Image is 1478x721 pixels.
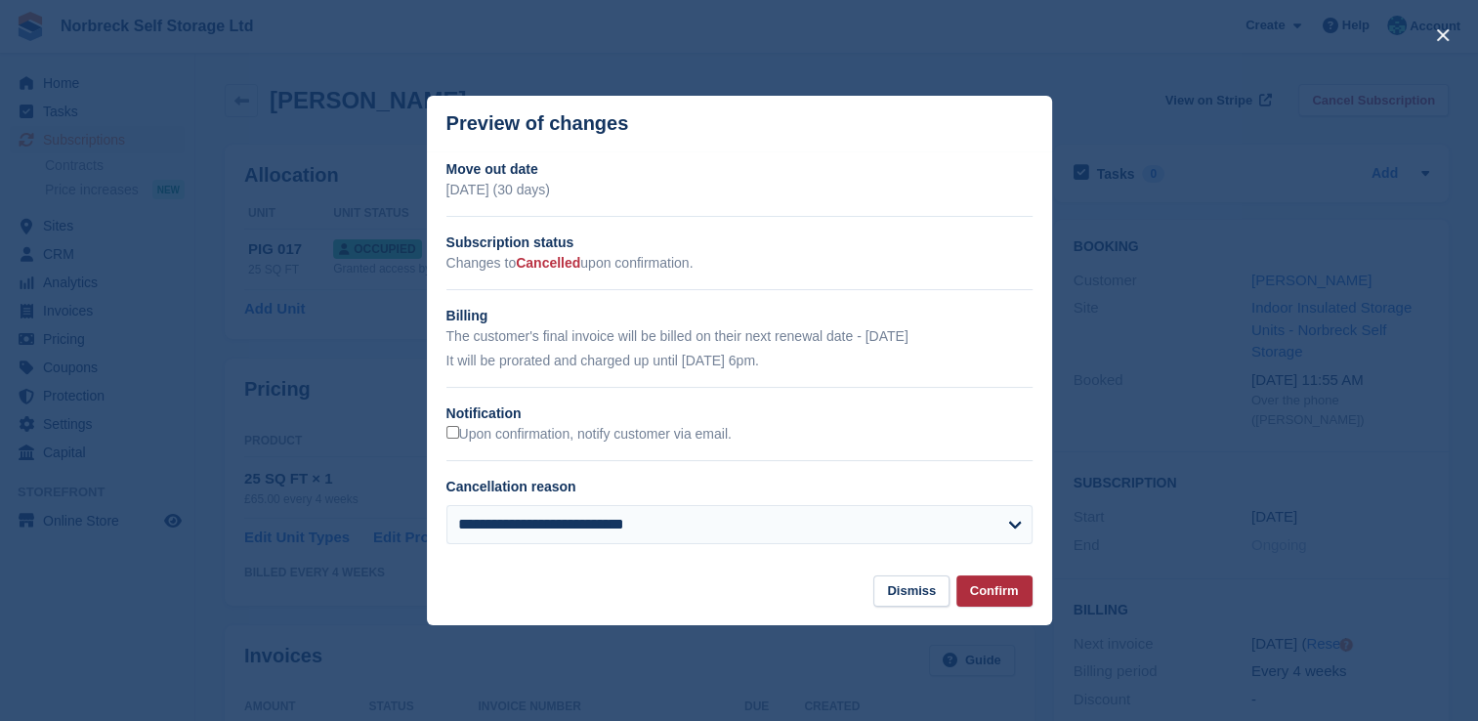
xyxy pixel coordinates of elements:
[446,351,1033,371] p: It will be prorated and charged up until [DATE] 6pm.
[873,575,950,608] button: Dismiss
[516,255,580,271] span: Cancelled
[446,426,732,444] label: Upon confirmation, notify customer via email.
[446,403,1033,424] h2: Notification
[446,180,1033,200] p: [DATE] (30 days)
[446,306,1033,326] h2: Billing
[446,479,576,494] label: Cancellation reason
[446,112,629,135] p: Preview of changes
[446,426,459,439] input: Upon confirmation, notify customer via email.
[446,233,1033,253] h2: Subscription status
[446,253,1033,274] p: Changes to upon confirmation.
[1427,20,1458,51] button: close
[446,326,1033,347] p: The customer's final invoice will be billed on their next renewal date - [DATE]
[446,159,1033,180] h2: Move out date
[956,575,1033,608] button: Confirm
